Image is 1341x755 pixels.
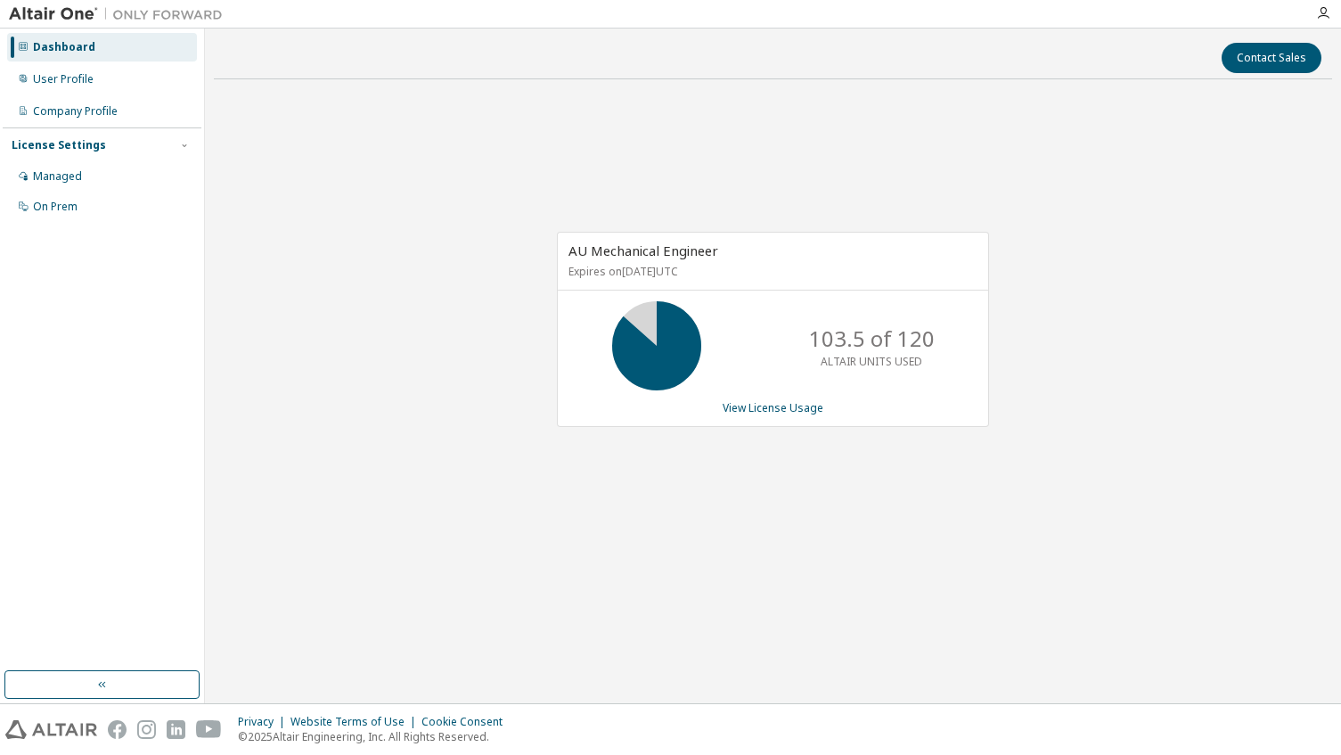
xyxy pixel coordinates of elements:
[5,720,97,739] img: altair_logo.svg
[196,720,222,739] img: youtube.svg
[33,200,78,214] div: On Prem
[821,354,922,369] p: ALTAIR UNITS USED
[9,5,232,23] img: Altair One
[137,720,156,739] img: instagram.svg
[568,264,973,279] p: Expires on [DATE] UTC
[33,104,118,119] div: Company Profile
[33,169,82,184] div: Managed
[421,715,513,729] div: Cookie Consent
[809,324,935,354] p: 103.5 of 120
[167,720,185,739] img: linkedin.svg
[723,400,823,415] a: View License Usage
[33,72,94,86] div: User Profile
[1222,43,1321,73] button: Contact Sales
[12,138,106,152] div: License Settings
[238,729,513,744] p: © 2025 Altair Engineering, Inc. All Rights Reserved.
[568,242,718,259] span: AU Mechanical Engineer
[108,720,127,739] img: facebook.svg
[238,715,290,729] div: Privacy
[33,40,95,54] div: Dashboard
[290,715,421,729] div: Website Terms of Use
